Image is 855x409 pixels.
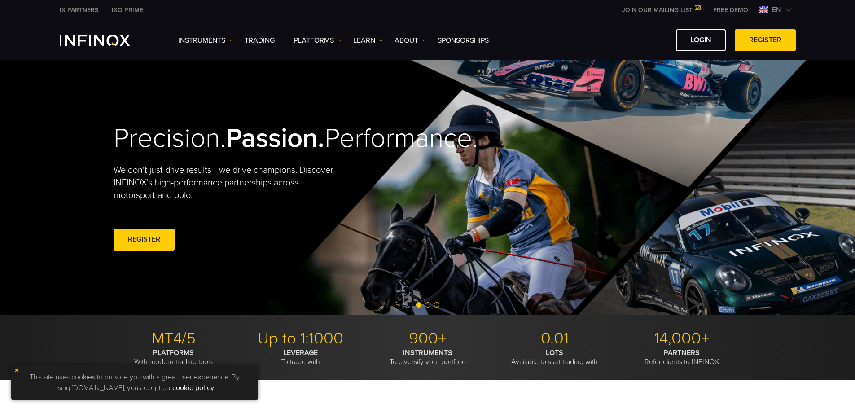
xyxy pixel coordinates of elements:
[114,329,234,348] p: MT4/5
[53,5,105,15] a: INFINOX
[153,348,194,357] strong: PLATFORMS
[546,348,563,357] strong: LOTS
[622,348,742,366] p: Refer clients to INFINOX
[16,369,254,396] p: This site uses cookies to provide you with a great user experience. By using [DOMAIN_NAME], you a...
[172,383,214,392] a: cookie policy
[353,35,383,46] a: Learn
[283,348,318,357] strong: LEVERAGE
[368,329,488,348] p: 900+
[114,229,175,251] a: REGISTER
[425,302,430,308] span: Go to slide 2
[368,348,488,366] p: To diversify your portfolio
[706,5,755,15] a: INFINOX MENU
[60,35,151,46] a: INFINOX Logo
[114,122,396,155] h2: Precision. Performance.
[622,329,742,348] p: 14,000+
[495,329,615,348] p: 0.01
[434,302,439,308] span: Go to slide 3
[676,29,726,51] a: LOGIN
[735,29,796,51] a: REGISTER
[768,4,785,15] span: en
[245,35,283,46] a: TRADING
[114,164,340,202] p: We don't just drive results—we drive champions. Discover INFINOX’s high-performance partnerships ...
[241,329,361,348] p: Up to 1:1000
[664,348,700,357] strong: PARTNERS
[615,6,706,14] a: JOIN OUR MAILING LIST
[438,35,489,46] a: SPONSORSHIPS
[226,122,324,154] strong: Passion.
[114,348,234,366] p: With modern trading tools
[241,348,361,366] p: To trade with
[178,35,233,46] a: Instruments
[13,367,20,374] img: yellow close icon
[294,35,342,46] a: PLATFORMS
[403,348,452,357] strong: INSTRUMENTS
[395,35,426,46] a: ABOUT
[416,302,421,308] span: Go to slide 1
[105,5,150,15] a: INFINOX
[495,348,615,366] p: Available to start trading with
